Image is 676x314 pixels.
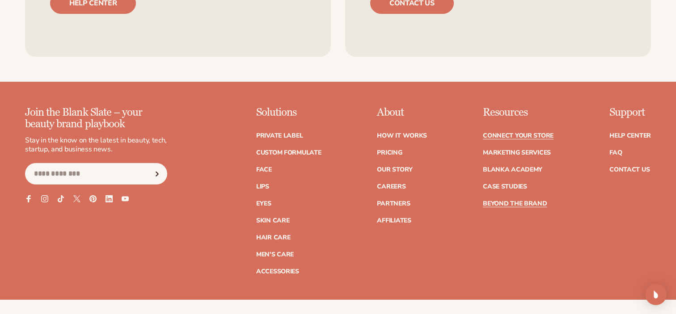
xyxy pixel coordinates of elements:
a: Face [256,167,272,173]
p: Stay in the know on the latest in beauty, tech, startup, and business news. [25,136,167,155]
p: Resources [483,107,553,118]
a: Private label [256,133,303,139]
a: Hair Care [256,234,290,241]
a: Lips [256,184,269,190]
a: Careers [377,184,406,190]
a: Case Studies [483,184,527,190]
a: Contact Us [609,167,650,173]
div: Open Intercom Messenger [645,284,667,305]
button: Subscribe [147,163,167,184]
a: Affiliates [377,218,411,224]
a: Men's Care [256,251,294,258]
a: Our Story [377,167,412,173]
a: Pricing [377,150,402,156]
p: Support [609,107,651,118]
a: Help Center [609,133,651,139]
p: Solutions [256,107,321,118]
a: Blanka Academy [483,167,542,173]
a: Partners [377,201,410,207]
a: Skin Care [256,218,289,224]
a: Custom formulate [256,150,321,156]
a: Eyes [256,201,271,207]
a: Accessories [256,268,299,275]
a: FAQ [609,150,622,156]
a: How It Works [377,133,427,139]
a: Beyond the brand [483,201,547,207]
a: Connect your store [483,133,553,139]
a: Marketing services [483,150,551,156]
p: Join the Blank Slate – your beauty brand playbook [25,107,167,130]
p: About [377,107,427,118]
